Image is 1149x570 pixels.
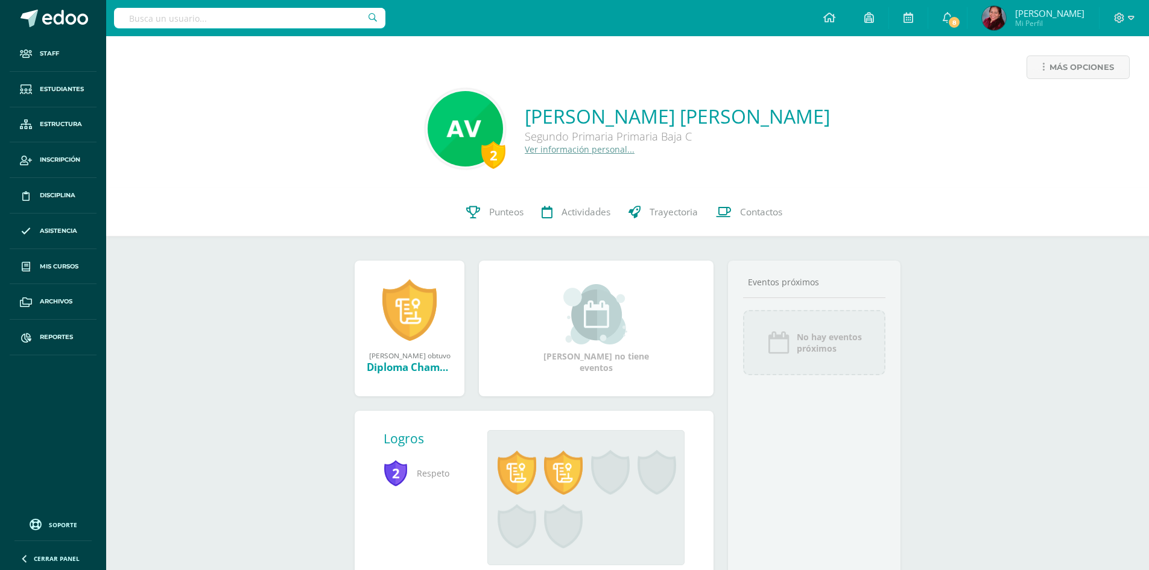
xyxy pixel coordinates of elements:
[562,206,610,218] span: Actividades
[10,72,97,107] a: Estudiantes
[10,107,97,143] a: Estructura
[40,119,82,129] span: Estructura
[563,284,629,344] img: event_small.png
[367,350,452,360] div: [PERSON_NAME] obtuvo
[740,206,782,218] span: Contactos
[525,129,830,144] div: Segundo Primaria Primaria Baja C
[948,16,961,29] span: 8
[10,178,97,214] a: Disciplina
[525,144,635,155] a: Ver información personal...
[481,141,505,169] div: 2
[428,91,503,166] img: f195271db4b17b910b90b3f5731cd77b.png
[40,49,59,59] span: Staff
[797,331,862,354] span: No hay eventos próximos
[14,516,92,532] a: Soporte
[767,331,791,355] img: event_icon.png
[367,360,452,374] div: Diploma Champagnat
[1027,55,1130,79] a: Más opciones
[1015,7,1084,19] span: [PERSON_NAME]
[707,188,791,236] a: Contactos
[10,320,97,355] a: Reportes
[384,459,408,487] span: 2
[489,206,524,218] span: Punteos
[10,36,97,72] a: Staff
[10,284,97,320] a: Archivos
[650,206,698,218] span: Trayectoria
[10,214,97,249] a: Asistencia
[1049,56,1114,78] span: Más opciones
[384,430,478,447] div: Logros
[40,84,84,94] span: Estudiantes
[533,188,619,236] a: Actividades
[619,188,707,236] a: Trayectoria
[40,226,77,236] span: Asistencia
[10,249,97,285] a: Mis cursos
[10,142,97,178] a: Inscripción
[34,554,80,563] span: Cerrar panel
[1015,18,1084,28] span: Mi Perfil
[982,6,1006,30] img: 00c1b1db20a3e38a90cfe610d2c2e2f3.png
[536,284,657,373] div: [PERSON_NAME] no tiene eventos
[40,155,80,165] span: Inscripción
[40,332,73,342] span: Reportes
[40,191,75,200] span: Disciplina
[40,297,72,306] span: Archivos
[457,188,533,236] a: Punteos
[525,103,830,129] a: [PERSON_NAME] [PERSON_NAME]
[49,521,77,529] span: Soporte
[40,262,78,271] span: Mis cursos
[384,457,468,490] span: Respeto
[114,8,385,28] input: Busca un usuario...
[743,276,885,288] div: Eventos próximos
